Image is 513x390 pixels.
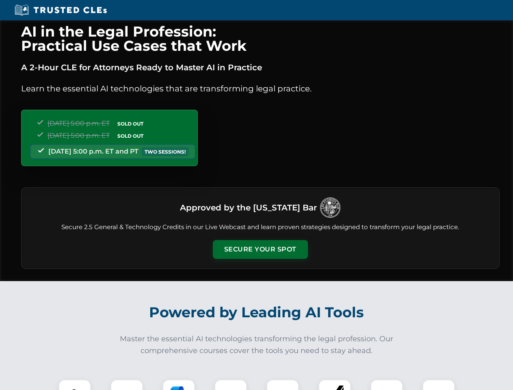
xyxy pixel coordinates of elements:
h2: Powered by Leading AI Tools [32,298,482,327]
p: Secure 2.5 General & Technology Credits in our Live Webcast and learn proven strategies designed ... [31,223,489,232]
p: Learn the essential AI technologies that are transforming legal practice. [21,82,500,95]
img: Trusted CLEs [12,4,109,16]
h3: Approved by the [US_STATE] Bar [180,200,317,215]
img: Logo [320,197,340,218]
h1: AI in the Legal Profession: Practical Use Cases that Work [21,24,500,53]
p: Master the essential AI technologies transforming the legal profession. Our comprehensive courses... [115,333,399,357]
span: [DATE] 5:00 p.m. ET [48,119,110,127]
span: SOLD OUT [115,119,146,128]
span: SOLD OUT [115,132,146,140]
p: A 2-Hour CLE for Attorneys Ready to Master AI in Practice [21,61,500,74]
button: Secure Your Spot [213,240,308,259]
span: [DATE] 5:00 p.m. ET [48,132,110,139]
